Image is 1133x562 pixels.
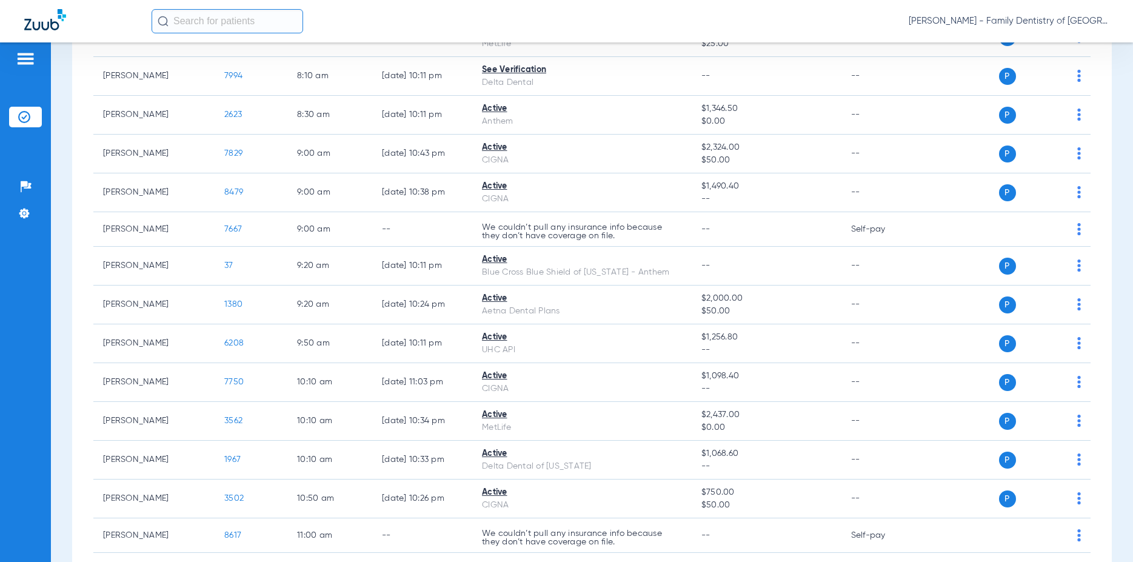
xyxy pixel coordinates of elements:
[482,529,682,546] p: We couldn’t pull any insurance info because they don’t have coverage on file.
[482,38,682,50] div: MetLife
[1077,147,1081,159] img: group-dot-blue.svg
[287,212,372,247] td: 9:00 AM
[841,441,923,480] td: --
[482,115,682,128] div: Anthem
[841,212,923,247] td: Self-pay
[841,324,923,363] td: --
[701,447,832,460] span: $1,068.60
[482,421,682,434] div: MetLife
[1077,259,1081,272] img: group-dot-blue.svg
[482,193,682,206] div: CIGNA
[224,225,242,233] span: 7667
[93,324,215,363] td: [PERSON_NAME]
[1072,504,1133,562] iframe: Chat Widget
[287,135,372,173] td: 9:00 AM
[372,480,472,518] td: [DATE] 10:26 PM
[1077,337,1081,349] img: group-dot-blue.svg
[224,494,244,503] span: 3502
[482,266,682,279] div: Blue Cross Blue Shield of [US_STATE] - Anthem
[701,421,832,434] span: $0.00
[1077,298,1081,310] img: group-dot-blue.svg
[372,96,472,135] td: [DATE] 10:11 PM
[841,247,923,286] td: --
[999,296,1016,313] span: P
[93,57,215,96] td: [PERSON_NAME]
[841,286,923,324] td: --
[482,292,682,305] div: Active
[224,300,242,309] span: 1380
[482,141,682,154] div: Active
[999,184,1016,201] span: P
[701,370,832,383] span: $1,098.40
[372,441,472,480] td: [DATE] 10:33 PM
[287,363,372,402] td: 10:10 AM
[999,107,1016,124] span: P
[224,149,242,158] span: 7829
[287,96,372,135] td: 8:30 AM
[93,286,215,324] td: [PERSON_NAME]
[841,402,923,441] td: --
[482,76,682,89] div: Delta Dental
[93,518,215,553] td: [PERSON_NAME]
[482,253,682,266] div: Active
[999,413,1016,430] span: P
[224,72,242,80] span: 7994
[93,480,215,518] td: [PERSON_NAME]
[1077,109,1081,121] img: group-dot-blue.svg
[287,518,372,553] td: 11:00 AM
[701,331,832,344] span: $1,256.80
[93,402,215,441] td: [PERSON_NAME]
[1077,415,1081,427] img: group-dot-blue.svg
[224,339,244,347] span: 6208
[701,305,832,318] span: $50.00
[701,193,832,206] span: --
[287,480,372,518] td: 10:50 AM
[841,480,923,518] td: --
[224,531,241,540] span: 8617
[482,154,682,167] div: CIGNA
[841,96,923,135] td: --
[372,247,472,286] td: [DATE] 10:11 PM
[372,173,472,212] td: [DATE] 10:38 PM
[482,180,682,193] div: Active
[372,212,472,247] td: --
[224,188,243,196] span: 8479
[93,441,215,480] td: [PERSON_NAME]
[701,141,832,154] span: $2,324.00
[1077,376,1081,388] img: group-dot-blue.svg
[701,499,832,512] span: $50.00
[701,180,832,193] span: $1,490.40
[287,402,372,441] td: 10:10 AM
[372,324,472,363] td: [DATE] 10:11 PM
[372,135,472,173] td: [DATE] 10:43 PM
[841,57,923,96] td: --
[701,383,832,395] span: --
[482,460,682,473] div: Delta Dental of [US_STATE]
[93,173,215,212] td: [PERSON_NAME]
[287,286,372,324] td: 9:20 AM
[482,486,682,499] div: Active
[701,154,832,167] span: $50.00
[701,72,710,80] span: --
[701,531,710,540] span: --
[482,344,682,356] div: UHC API
[482,102,682,115] div: Active
[701,115,832,128] span: $0.00
[701,102,832,115] span: $1,346.50
[841,363,923,402] td: --
[999,374,1016,391] span: P
[224,261,233,270] span: 37
[701,292,832,305] span: $2,000.00
[482,447,682,460] div: Active
[287,441,372,480] td: 10:10 AM
[93,135,215,173] td: [PERSON_NAME]
[1077,223,1081,235] img: group-dot-blue.svg
[1077,453,1081,466] img: group-dot-blue.svg
[701,225,710,233] span: --
[152,9,303,33] input: Search for patients
[999,146,1016,162] span: P
[999,258,1016,275] span: P
[482,409,682,421] div: Active
[16,52,35,66] img: hamburger-icon
[1077,186,1081,198] img: group-dot-blue.svg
